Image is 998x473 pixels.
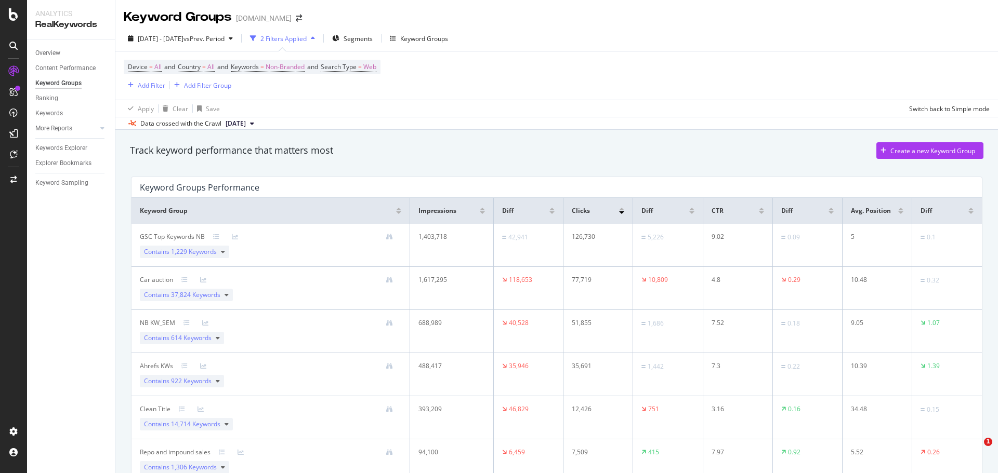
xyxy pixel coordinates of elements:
div: 0.09 [787,233,800,242]
div: NB KW_SEM [140,318,175,328]
div: 1,617,295 [418,275,478,285]
span: Diff [781,206,793,215]
div: 2 Filters Applied [260,34,307,43]
a: Keyword Sampling [35,178,108,188]
div: 34.48 [851,404,898,414]
div: 12,426 [572,404,619,414]
div: 51,855 [572,318,619,328]
button: [DATE] - [DATE]vsPrev. Period [124,30,237,47]
a: Keywords Explorer [35,143,108,154]
span: 1,306 Keywords [171,463,217,471]
span: Contains [144,420,220,429]
div: arrow-right-arrow-left [296,15,302,22]
span: Diff [921,206,932,215]
div: RealKeywords [35,19,107,31]
div: 751 [648,404,659,414]
div: 0.15 [927,405,939,414]
span: Keywords [231,62,259,71]
a: Content Performance [35,63,108,74]
div: 5,226 [648,233,664,242]
span: = [260,62,264,71]
img: Equal [781,236,785,239]
div: 77,719 [572,275,619,285]
div: Overview [35,48,60,59]
div: 46,829 [509,404,529,414]
div: Create a new Keyword Group [890,146,975,155]
div: 94,100 [418,448,478,457]
div: 1.39 [927,361,940,371]
div: 0.32 [927,276,939,285]
div: 7.52 [712,318,759,328]
span: 614 Keywords [171,333,212,342]
div: 1,686 [648,319,664,328]
div: 40,528 [509,318,529,328]
button: Save [193,100,220,117]
div: 9.05 [851,318,898,328]
div: Ahrefs KWs [140,361,173,371]
span: Country [178,62,201,71]
img: Equal [781,322,785,325]
div: 1.07 [927,318,940,328]
div: Switch back to Simple mode [909,104,990,113]
div: Clear [173,104,188,113]
button: Clear [159,100,188,117]
span: CTR [712,206,724,215]
div: 9.02 [712,232,759,241]
div: 35,691 [572,361,619,371]
div: Apply [138,104,154,113]
img: Equal [502,236,506,239]
div: Save [206,104,220,113]
span: = [358,62,362,71]
span: Clicks [572,206,590,215]
span: Non-Branded [266,60,305,74]
div: Keyword Groups [400,34,448,43]
a: Keyword Groups [35,78,108,89]
button: Add Filter [124,79,165,91]
span: Device [128,62,148,71]
span: 922 Keywords [171,376,212,385]
div: 0.18 [787,319,800,328]
div: Keywords Explorer [35,143,87,154]
div: 7.3 [712,361,759,371]
div: More Reports [35,123,72,134]
span: and [217,62,228,71]
span: Contains [144,290,220,300]
span: 1 [984,438,992,446]
a: Explorer Bookmarks [35,158,108,169]
span: Keyword Group [140,206,188,215]
img: Equal [641,322,646,325]
button: 2 Filters Applied [246,30,319,47]
div: Keywords [35,108,63,119]
div: 688,989 [418,318,478,328]
a: Keywords [35,108,108,119]
div: 0.29 [788,275,800,285]
div: 415 [648,448,659,457]
div: Keyword Groups [124,8,232,26]
div: 0.92 [788,448,800,457]
button: Switch back to Simple mode [905,100,990,117]
img: Equal [921,408,925,411]
button: Keyword Groups [386,30,452,47]
div: Ranking [35,93,58,104]
div: Analytics [35,8,107,19]
div: Track keyword performance that matters most [130,144,333,157]
span: Avg. Position [851,206,891,215]
img: Equal [781,365,785,368]
div: 7,509 [572,448,619,457]
span: = [149,62,153,71]
img: Equal [921,236,925,239]
div: 35,946 [509,361,529,371]
span: 1,229 Keywords [171,247,217,256]
div: 10.39 [851,361,898,371]
div: Add Filter Group [184,81,231,90]
span: Contains [144,376,212,386]
div: Keyword Sampling [35,178,88,188]
div: 3.16 [712,404,759,414]
div: 1,403,718 [418,232,478,241]
div: 5 [851,232,898,241]
a: More Reports [35,123,97,134]
div: 126,730 [572,232,619,241]
span: Web [363,60,376,74]
div: 7.97 [712,448,759,457]
div: 0.16 [788,404,800,414]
